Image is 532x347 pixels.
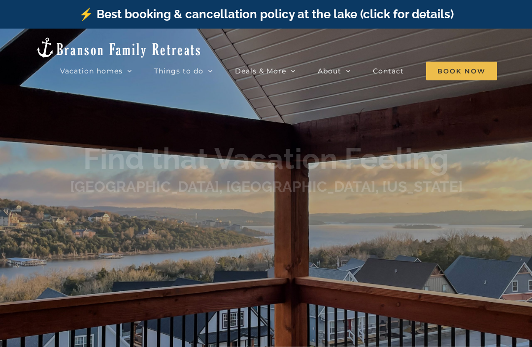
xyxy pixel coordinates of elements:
[60,61,497,81] nav: Main Menu
[426,61,497,81] a: Book Now
[154,68,203,74] span: Things to do
[154,61,213,81] a: Things to do
[373,68,404,74] span: Contact
[318,61,351,81] a: About
[373,61,404,81] a: Contact
[426,62,497,80] span: Book Now
[60,68,123,74] span: Vacation homes
[83,142,449,176] b: Find that Vacation Feeling
[192,205,340,278] iframe: Branson Family Retreats - Opens on Book page - Availability/Property Search Widget
[60,61,132,81] a: Vacation homes
[235,68,286,74] span: Deals & More
[235,61,296,81] a: Deals & More
[70,177,463,198] h1: [GEOGRAPHIC_DATA], [GEOGRAPHIC_DATA], [US_STATE]
[35,36,202,59] img: Branson Family Retreats Logo
[318,68,341,74] span: About
[79,7,454,21] a: ⚡️ Best booking & cancellation policy at the lake (click for details)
